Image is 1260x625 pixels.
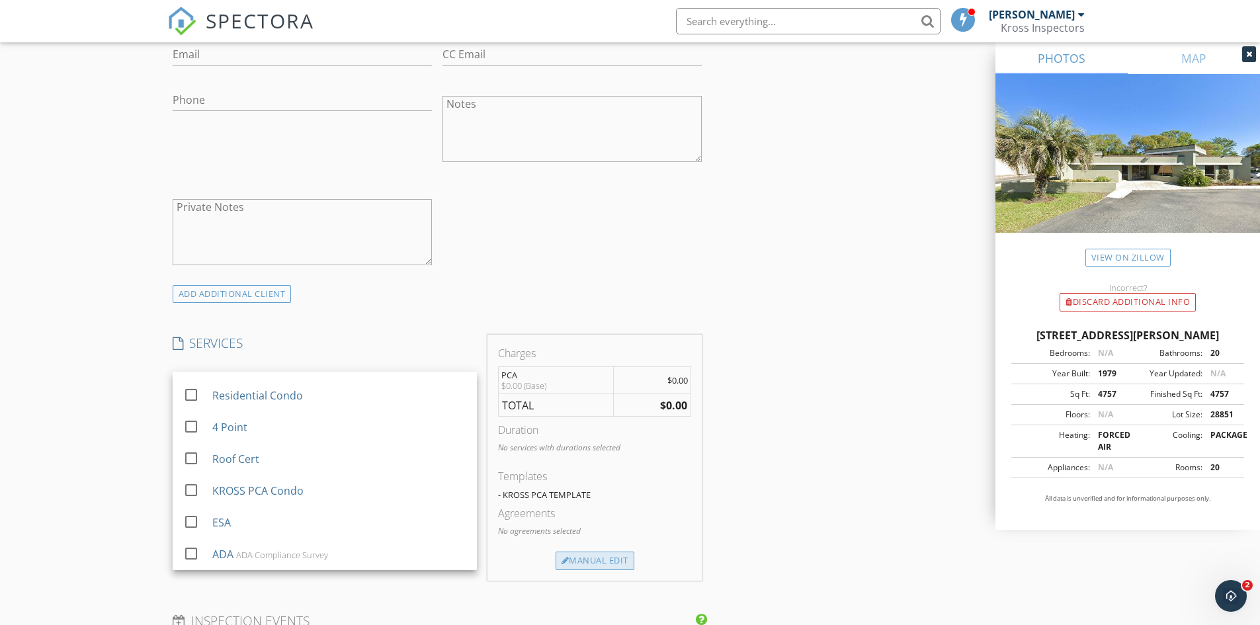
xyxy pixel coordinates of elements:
div: Charges [498,345,691,361]
div: Cooling: [1128,429,1202,453]
div: PCA [501,370,610,380]
div: 20 [1202,347,1240,359]
a: View on Zillow [1085,249,1171,267]
div: FORCED AIR [1090,429,1128,453]
div: Discard Additional info [1060,293,1196,312]
div: Bedrooms: [1015,347,1090,359]
p: No services with durations selected [498,442,691,454]
div: KROSS PCA Condo [212,483,303,499]
div: Manual Edit [556,552,634,570]
span: $0.00 [667,374,688,386]
span: 2 [1242,580,1253,591]
span: N/A [1098,409,1113,420]
div: Residential Condo [212,388,302,403]
td: TOTAL [498,394,613,417]
a: SPECTORA [167,18,314,46]
input: Search everything... [676,8,941,34]
div: 4757 [1202,388,1240,400]
span: N/A [1098,462,1113,473]
div: 4757 [1090,388,1128,400]
span: N/A [1210,368,1226,379]
div: Rooms: [1128,462,1202,474]
h4: SERVICES [173,335,477,352]
div: $0.00 (Base) [501,380,610,391]
div: Year Built: [1015,368,1090,380]
div: Floors: [1015,409,1090,421]
div: Finished Sq Ft: [1128,388,1202,400]
p: No agreements selected [498,525,691,537]
a: PHOTOS [995,42,1128,74]
div: Lot Size: [1128,409,1202,421]
div: ADD ADDITIONAL client [173,285,292,303]
div: 1979 [1090,368,1128,380]
a: MAP [1128,42,1260,74]
span: SPECTORA [206,7,314,34]
img: streetview [995,74,1260,265]
div: - KROSS PCA TEMPLATE [498,489,691,500]
div: ADA Compliance Survey [235,550,327,560]
div: ESA [212,515,230,530]
div: 20 [1202,462,1240,474]
div: Roof Cert [212,451,259,467]
img: The Best Home Inspection Software - Spectora [167,7,196,36]
iframe: Intercom live chat [1215,580,1247,612]
p: All data is unverified and for informational purposes only. [1011,494,1244,503]
div: Year Updated: [1128,368,1202,380]
div: ADA [212,546,233,562]
div: Heating: [1015,429,1090,453]
div: Appliances: [1015,462,1090,474]
div: 4 Point [212,419,247,435]
div: Bathrooms: [1128,347,1202,359]
span: N/A [1098,347,1113,358]
div: 28851 [1202,409,1240,421]
div: PACKAGE [1202,429,1240,453]
div: Templates [498,468,691,484]
div: [PERSON_NAME] [989,8,1075,21]
div: Duration [498,422,691,438]
strong: $0.00 [660,398,687,413]
div: Kross Inspectors [1001,21,1085,34]
div: [STREET_ADDRESS][PERSON_NAME] [1011,327,1244,343]
div: Incorrect? [995,282,1260,293]
div: Sq Ft: [1015,388,1090,400]
div: Agreements [498,505,691,521]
